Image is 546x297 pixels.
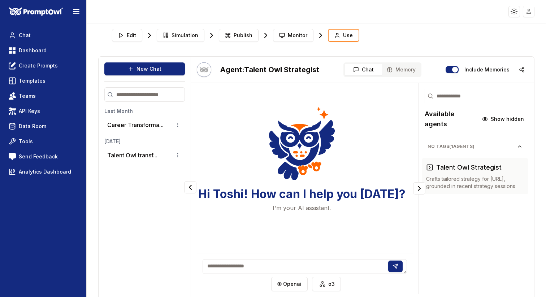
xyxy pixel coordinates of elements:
[104,138,185,145] h3: [DATE]
[9,153,16,160] img: feedback
[19,47,47,54] span: Dashboard
[413,182,425,195] button: Collapse panel
[6,89,81,102] a: Teams
[220,65,319,75] h2: Talent Owl Strategist
[6,105,81,118] a: API Keys
[6,165,81,178] a: Analytics Dashboard
[6,59,81,72] a: Create Prompts
[328,29,359,42] button: Use
[173,151,182,160] button: Conversation options
[172,32,198,39] span: Simulation
[19,138,33,145] span: Tools
[107,121,164,129] button: Career Transforma...
[234,32,252,39] span: Publish
[104,108,185,115] h3: Last Month
[198,188,406,201] h3: Hi Toshi! How can I help you [DATE]?
[107,151,157,160] button: Talent Owl transf...
[428,144,517,149] span: No Tags ( 1 agents)
[19,92,36,100] span: Teams
[19,153,58,160] span: Send Feedback
[269,105,335,182] img: Welcome Owl
[127,32,136,39] span: Edit
[19,168,71,175] span: Analytics Dashboard
[271,277,308,291] button: openai
[184,181,196,193] button: Collapse panel
[343,32,353,39] span: Use
[491,115,524,123] span: Show hidden
[197,62,211,77] button: Talk with Hootie
[312,277,341,291] button: o3
[173,121,182,129] button: Conversation options
[6,120,81,133] a: Data Room
[283,280,302,288] span: openai
[6,44,81,57] a: Dashboard
[19,62,58,69] span: Create Prompts
[104,62,185,75] button: New Chat
[19,77,45,84] span: Templates
[362,66,374,73] span: Chat
[464,67,510,72] label: Include memories in the messages below
[6,150,81,163] a: Send Feedback
[273,204,331,212] p: I'm your AI assistant.
[6,74,81,87] a: Templates
[9,7,63,16] img: PromptOwl
[19,108,40,115] span: API Keys
[425,109,478,129] h2: Available agents
[288,32,307,39] span: Monitor
[197,62,211,77] img: Bot
[19,32,31,39] span: Chat
[6,29,81,42] a: Chat
[395,66,416,73] span: Memory
[219,29,259,42] button: Publish
[426,175,524,190] p: Crafts tailored strategy for [URL], grounded in recent strategy sessions
[157,29,204,42] button: Simulation
[478,113,528,125] button: Show hidden
[446,66,459,73] button: Include memories in the messages below
[112,29,142,42] button: Edit
[524,6,534,17] img: placeholder-user.jpg
[273,29,313,42] button: Monitor
[6,135,81,148] a: Tools
[422,141,528,152] button: No Tags(1agents)
[328,280,335,288] span: o3
[19,123,46,130] span: Data Room
[436,162,502,172] h3: Talent Owl Strategist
